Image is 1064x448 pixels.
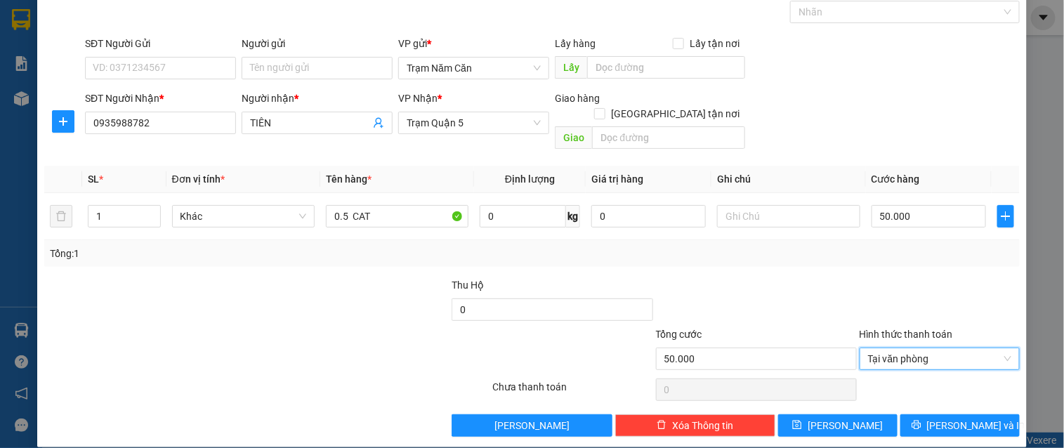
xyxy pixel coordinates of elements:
[398,36,549,51] div: VP gửi
[555,56,587,79] span: Lấy
[326,205,468,228] input: VD: Bàn, Ghế
[566,205,580,228] span: kg
[591,205,706,228] input: 0
[555,126,592,149] span: Giao
[615,414,775,437] button: deleteXóa Thông tin
[50,205,72,228] button: delete
[50,246,412,261] div: Tổng: 1
[53,116,74,127] span: plus
[491,379,654,404] div: Chưa thanh toán
[85,91,236,106] div: SĐT Người Nhận
[591,173,643,185] span: Giá trị hàng
[927,418,1025,433] span: [PERSON_NAME] và In
[912,420,921,431] span: printer
[180,206,306,227] span: Khác
[872,173,920,185] span: Cước hàng
[998,211,1013,222] span: plus
[587,56,745,79] input: Dọc đường
[656,329,702,340] span: Tổng cước
[555,38,596,49] span: Lấy hàng
[398,93,438,104] span: VP Nhận
[18,102,195,125] b: GỬI : Trạm Năm Căn
[778,414,898,437] button: save[PERSON_NAME]
[684,36,745,51] span: Lấy tận nơi
[717,205,860,228] input: Ghi Chú
[452,279,484,291] span: Thu Hộ
[131,52,587,70] li: Hotline: 02839552959
[868,348,1011,369] span: Tại văn phòng
[555,93,600,104] span: Giao hàng
[172,173,225,185] span: Đơn vị tính
[242,91,393,106] div: Người nhận
[326,173,372,185] span: Tên hàng
[52,110,74,133] button: plus
[88,173,99,185] span: SL
[505,173,555,185] span: Định lượng
[900,414,1020,437] button: printer[PERSON_NAME] và In
[792,420,802,431] span: save
[657,420,666,431] span: delete
[711,166,865,193] th: Ghi chú
[860,329,953,340] label: Hình thức thanh toán
[407,112,541,133] span: Trạm Quận 5
[592,126,745,149] input: Dọc đường
[452,414,612,437] button: [PERSON_NAME]
[605,106,745,121] span: [GEOGRAPHIC_DATA] tận nơi
[18,18,88,88] img: logo.jpg
[373,117,384,129] span: user-add
[808,418,883,433] span: [PERSON_NAME]
[672,418,733,433] span: Xóa Thông tin
[85,36,236,51] div: SĐT Người Gửi
[242,36,393,51] div: Người gửi
[997,205,1014,228] button: plus
[494,418,570,433] span: [PERSON_NAME]
[407,58,541,79] span: Trạm Năm Căn
[131,34,587,52] li: 26 Phó Cơ Điều, Phường 12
